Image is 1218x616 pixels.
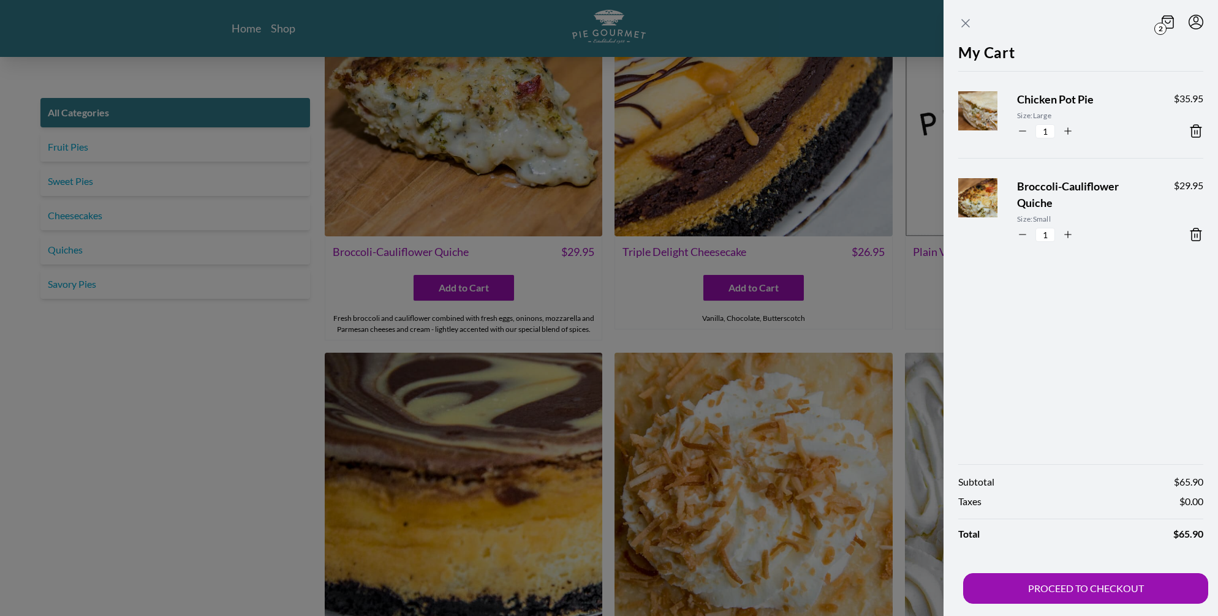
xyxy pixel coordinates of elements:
img: Product Image [952,80,1027,154]
span: Subtotal [958,475,994,489]
button: PROCEED TO CHECKOUT [963,573,1208,604]
span: Taxes [958,494,982,509]
span: Total [958,527,980,541]
span: Size: Large [1017,110,1154,121]
button: Close panel [958,16,973,31]
span: $ 65.90 [1173,527,1203,541]
span: $ 0.00 [1179,494,1203,509]
span: $ 29.95 [1174,178,1203,193]
button: Menu [1189,15,1203,29]
img: Product Image [952,167,1027,241]
span: Size: Small [1017,214,1154,225]
span: Broccoli-Cauliflower Quiche [1017,178,1154,211]
span: $ 35.95 [1174,91,1203,106]
span: Chicken Pot Pie [1017,91,1154,108]
h2: My Cart [958,42,1203,71]
span: 2 [1154,23,1167,35]
span: $ 65.90 [1174,475,1203,489]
